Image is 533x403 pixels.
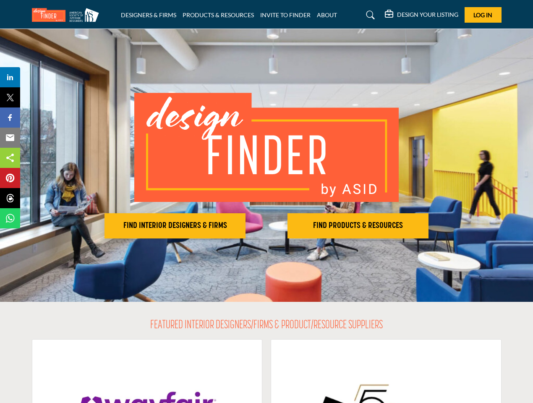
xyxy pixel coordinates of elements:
button: Log In [465,7,502,23]
span: Log In [473,11,492,18]
h2: FIND INTERIOR DESIGNERS & FIRMS [107,221,243,231]
a: DESIGNERS & FIRMS [121,11,176,18]
img: image [134,93,399,202]
a: Search [358,8,380,22]
button: FIND INTERIOR DESIGNERS & FIRMS [105,213,246,238]
a: ABOUT [317,11,337,18]
h2: FIND PRODUCTS & RESOURCES [290,221,426,231]
h2: FEATURED INTERIOR DESIGNERS/FIRMS & PRODUCT/RESOURCE SUPPLIERS [150,319,383,333]
img: Site Logo [32,8,103,22]
a: INVITE TO FINDER [260,11,311,18]
h5: DESIGN YOUR LISTING [397,11,458,18]
a: PRODUCTS & RESOURCES [183,11,254,18]
button: FIND PRODUCTS & RESOURCES [287,213,428,238]
div: DESIGN YOUR LISTING [385,10,458,20]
